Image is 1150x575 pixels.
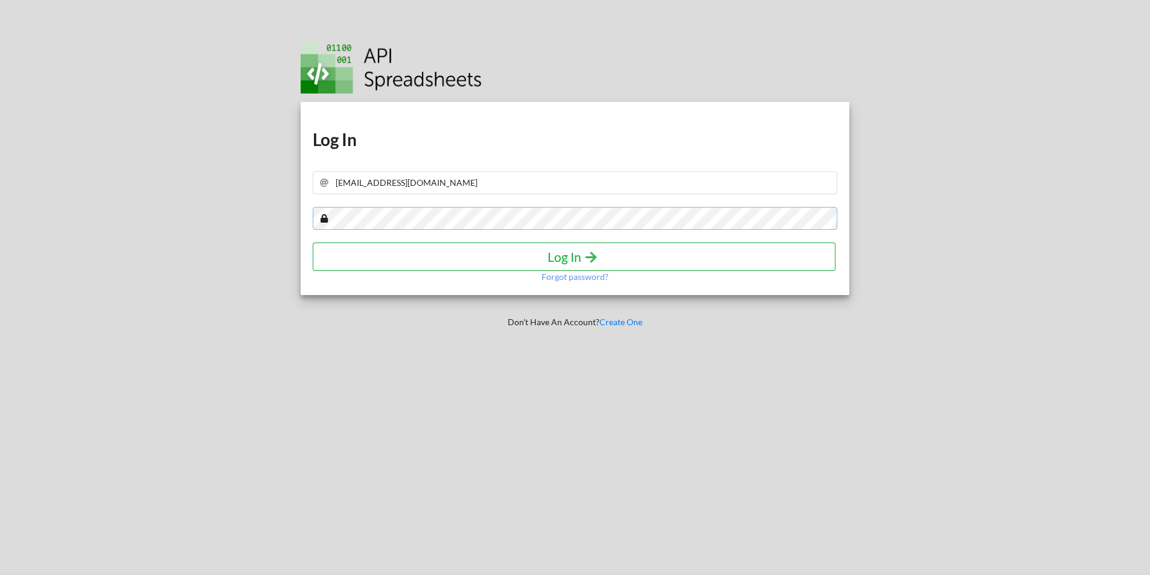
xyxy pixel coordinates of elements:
a: Create One [599,317,642,327]
p: Don't Have An Account? [292,316,858,328]
button: Log In [313,243,835,271]
p: Forgot password? [541,271,609,283]
input: Your Email [313,171,838,194]
img: Logo.png [301,41,482,94]
h1: Log In [313,129,838,150]
h4: Log In [325,249,823,264]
